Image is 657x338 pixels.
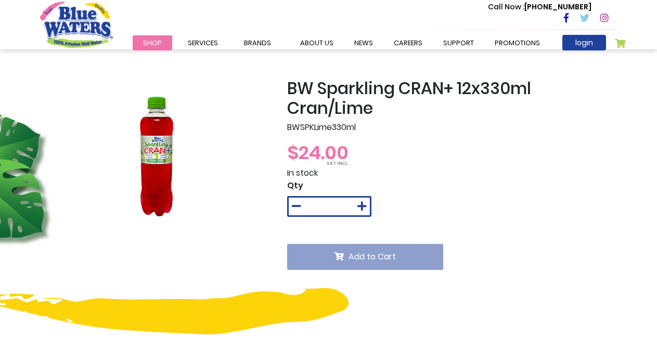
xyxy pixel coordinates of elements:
[188,38,218,48] span: Services
[133,35,172,50] a: Shop
[287,179,303,191] span: Qty
[143,38,162,48] span: Shop
[234,35,281,50] a: Brands
[287,167,318,179] span: In stock
[40,2,113,47] a: store logo
[290,35,344,50] a: about us
[484,35,550,50] a: Promotions
[177,35,228,50] a: Services
[488,2,591,12] p: [PHONE_NUMBER]
[562,35,606,50] a: login
[433,35,484,50] a: support
[488,2,524,12] span: Call Now :
[244,38,271,48] span: Brands
[383,35,433,50] a: careers
[344,35,383,50] a: News
[287,79,617,119] h2: BW Sparkling CRAN+ 12x330ml Cran/Lime
[287,121,617,134] p: BWSPKLime330ml
[287,139,349,166] span: $24.00
[93,79,218,235] img: sparkling-cran-lime.png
